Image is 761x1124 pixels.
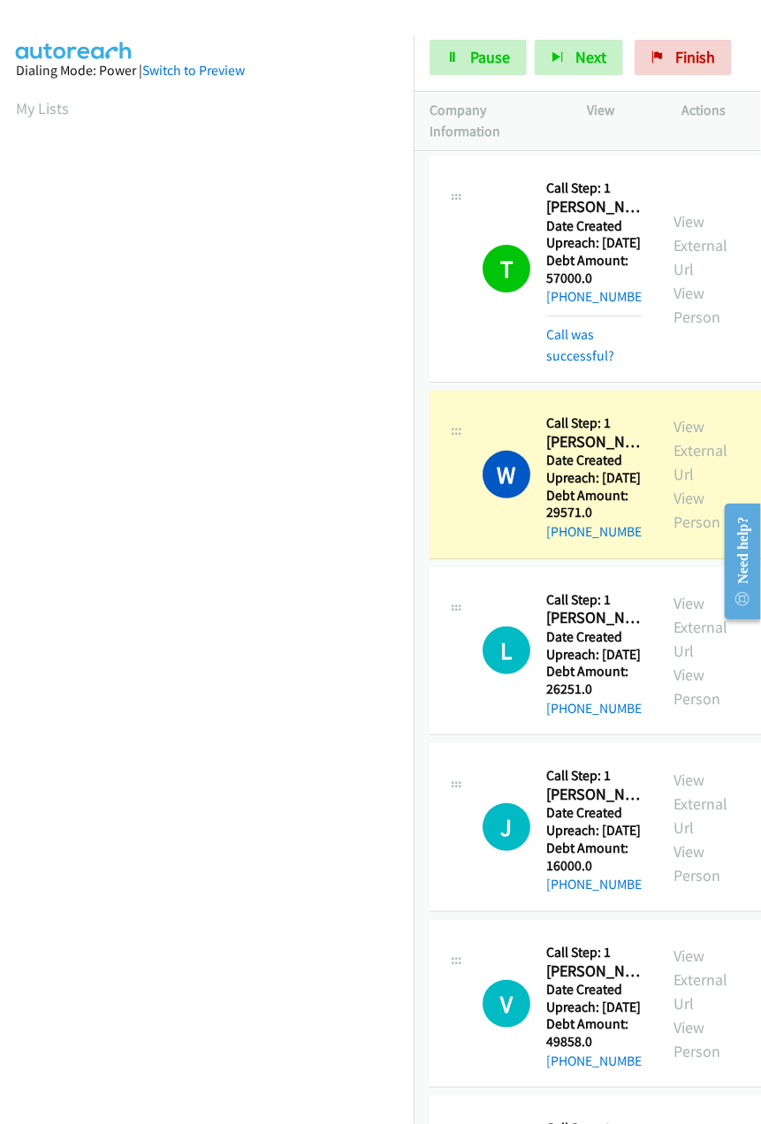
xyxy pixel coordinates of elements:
[483,803,530,851] h1: J
[546,523,654,540] a: [PHONE_NUMBER]
[546,197,642,217] h2: [PERSON_NAME]
[673,841,720,885] a: View Person
[673,1017,720,1061] a: View Person
[546,217,642,252] h5: Date Created Upreach: [DATE]
[483,980,530,1028] h1: V
[546,767,642,785] h5: Call Step: 1
[675,47,715,67] span: Finish
[483,245,530,292] h1: T
[430,40,527,75] a: Pause
[673,283,720,327] a: View Person
[673,665,720,709] a: View Person
[546,1015,642,1050] h5: Debt Amount: 49858.0
[588,100,651,121] p: View
[546,326,614,364] a: Call was successful?
[546,608,642,628] h2: [PERSON_NAME]
[546,876,654,892] a: [PHONE_NUMBER]
[673,211,727,279] a: View External Url
[546,591,642,609] h5: Call Step: 1
[673,488,720,532] a: View Person
[535,40,623,75] button: Next
[546,288,654,305] a: [PHONE_NUMBER]
[673,946,727,1014] a: View External Url
[546,785,642,805] h2: [PERSON_NAME] - Personal Loan
[546,179,642,197] h5: Call Step: 1
[16,60,398,81] div: Dialing Mode: Power |
[682,100,745,121] p: Actions
[546,663,642,697] h5: Debt Amount: 26251.0
[673,416,727,484] a: View External Url
[142,62,245,79] a: Switch to Preview
[546,252,642,286] h5: Debt Amount: 57000.0
[546,981,642,1015] h5: Date Created Upreach: [DATE]
[546,700,654,717] a: [PHONE_NUMBER]
[546,944,642,961] h5: Call Step: 1
[546,628,642,663] h5: Date Created Upreach: [DATE]
[673,770,727,838] a: View External Url
[635,40,732,75] a: Finish
[430,100,556,141] p: Company Information
[483,627,530,674] h1: L
[546,432,642,452] h2: [PERSON_NAME]
[546,452,642,486] h5: Date Created Upreach: [DATE]
[546,1052,654,1069] a: [PHONE_NUMBER]
[546,414,642,432] h5: Call Step: 1
[470,47,510,67] span: Pause
[546,839,642,874] h5: Debt Amount: 16000.0
[575,47,606,67] span: Next
[546,804,642,839] h5: Date Created Upreach: [DATE]
[546,487,642,521] h5: Debt Amount: 29571.0
[673,593,727,661] a: View External Url
[546,961,642,982] h2: [PERSON_NAME]
[16,98,69,118] a: My Lists
[483,451,530,498] h1: W
[16,136,414,976] iframe: Dialpad
[711,491,761,632] iframe: Resource Center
